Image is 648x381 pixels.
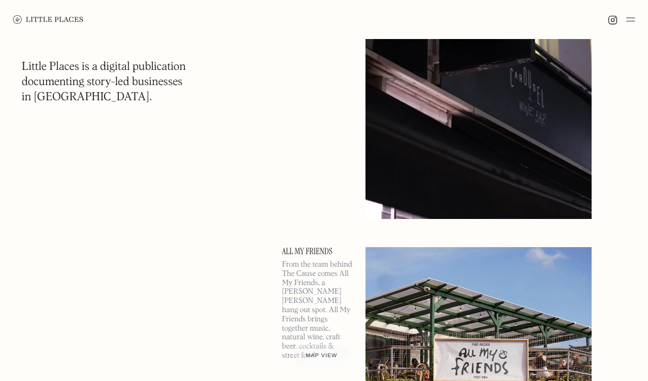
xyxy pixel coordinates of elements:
h1: Little Places is a digital publication documenting story-led businesses in [GEOGRAPHIC_DATA]. [22,60,186,105]
p: From the team behind The Cause comes All My Friends, a [PERSON_NAME] [PERSON_NAME] hang out spot.... [282,260,352,360]
a: Map view [293,344,350,368]
a: All My Friends [282,247,352,256]
span: Map view [306,353,337,359]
